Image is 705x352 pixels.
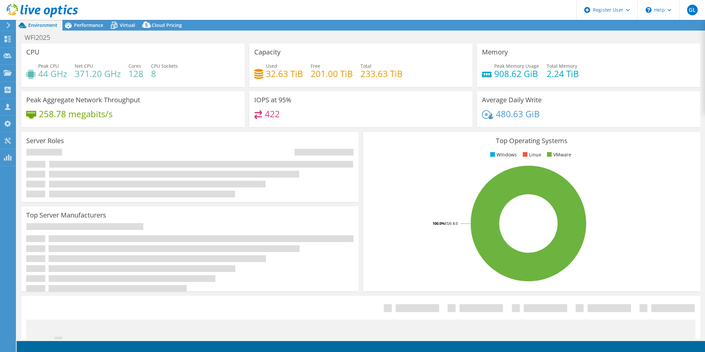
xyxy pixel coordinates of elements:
span: CPU Sockets [151,63,178,69]
li: Windows [489,151,517,158]
span: Cloud Pricing [152,22,182,28]
h4: 201.00 TiB [311,70,353,77]
li: Linux [521,151,541,158]
span: Total Memory [547,63,577,69]
li: VMware [545,151,571,158]
h1: WFI2025 [22,34,60,41]
span: Cores [128,63,141,69]
h3: CPU [26,48,39,56]
h3: Top Server Manufacturers [26,212,106,219]
h4: 8 [151,70,178,77]
h4: 32.63 TiB [266,70,303,77]
h4: 480.63 GiB [496,110,540,118]
h3: Peak Aggregate Network Throughput [26,96,140,104]
svg: \n [646,7,652,13]
h3: Average Daily Write [482,96,542,104]
h3: Memory [482,48,508,56]
h4: 371.20 GHz [75,70,121,77]
h4: 2.24 TiB [547,70,579,77]
h4: 128 [128,70,143,77]
span: Peak CPU [38,63,59,69]
h4: 233.63 TiB [360,70,403,77]
h3: Top Operating Systems [368,137,695,144]
span: Peak Memory Usage [494,63,539,69]
span: Used [266,63,277,69]
span: Environment [28,22,57,28]
h3: IOPS at 95% [254,96,291,104]
span: Net CPU [75,63,93,69]
h4: 258.78 megabits/s [39,110,113,118]
span: GL [687,5,698,15]
span: Free [311,63,320,69]
tspan: 100.0% [432,221,445,226]
span: Virtual [120,22,135,28]
h3: Capacity [254,48,280,56]
span: Performance [74,22,103,28]
h3: Server Roles [26,137,64,144]
h4: 908.62 GiB [494,70,539,77]
tspan: ESXi 8.0 [445,221,458,226]
h4: 44 GHz [38,70,67,77]
span: Total [360,63,371,69]
h4: 422 [265,110,280,118]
